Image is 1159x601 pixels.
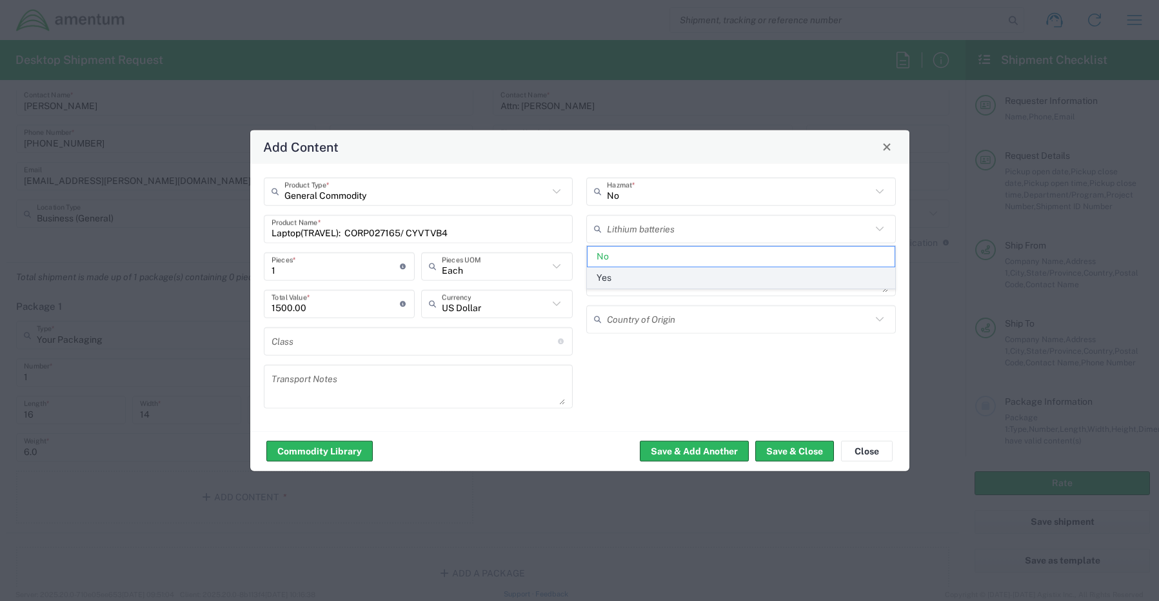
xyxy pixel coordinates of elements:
span: No [588,247,895,267]
span: Yes [588,268,895,288]
button: Close [878,138,896,156]
button: Close [841,441,893,462]
button: Commodity Library [266,441,373,462]
button: Save & Add Another [640,441,749,462]
button: Save & Close [755,441,834,462]
h4: Add Content [263,138,339,156]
